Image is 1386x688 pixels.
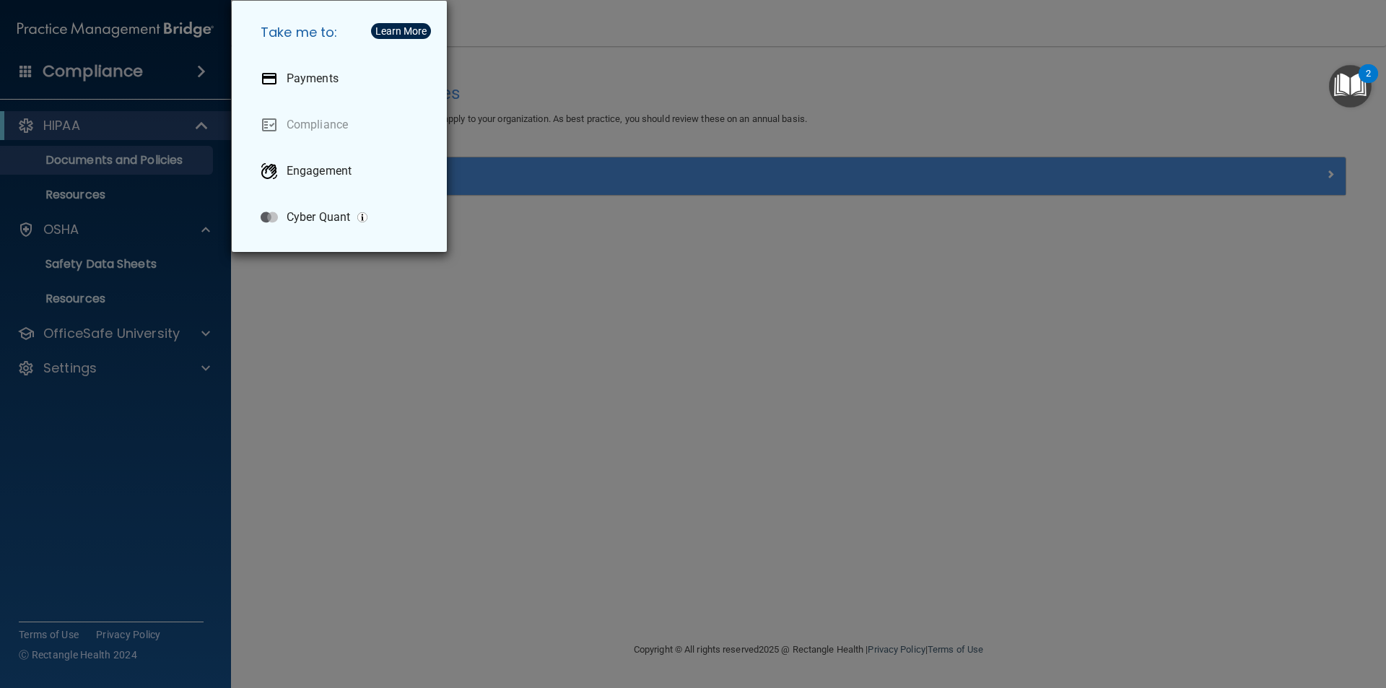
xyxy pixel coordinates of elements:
[1366,74,1371,92] div: 2
[287,164,352,178] p: Engagement
[249,197,435,238] a: Cyber Quant
[249,12,435,53] h5: Take me to:
[249,58,435,99] a: Payments
[287,210,350,225] p: Cyber Quant
[287,71,339,86] p: Payments
[1329,65,1372,108] button: Open Resource Center, 2 new notifications
[375,26,427,36] div: Learn More
[371,23,431,39] button: Learn More
[1136,585,1369,643] iframe: Drift Widget Chat Controller
[249,151,435,191] a: Engagement
[249,105,435,145] a: Compliance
